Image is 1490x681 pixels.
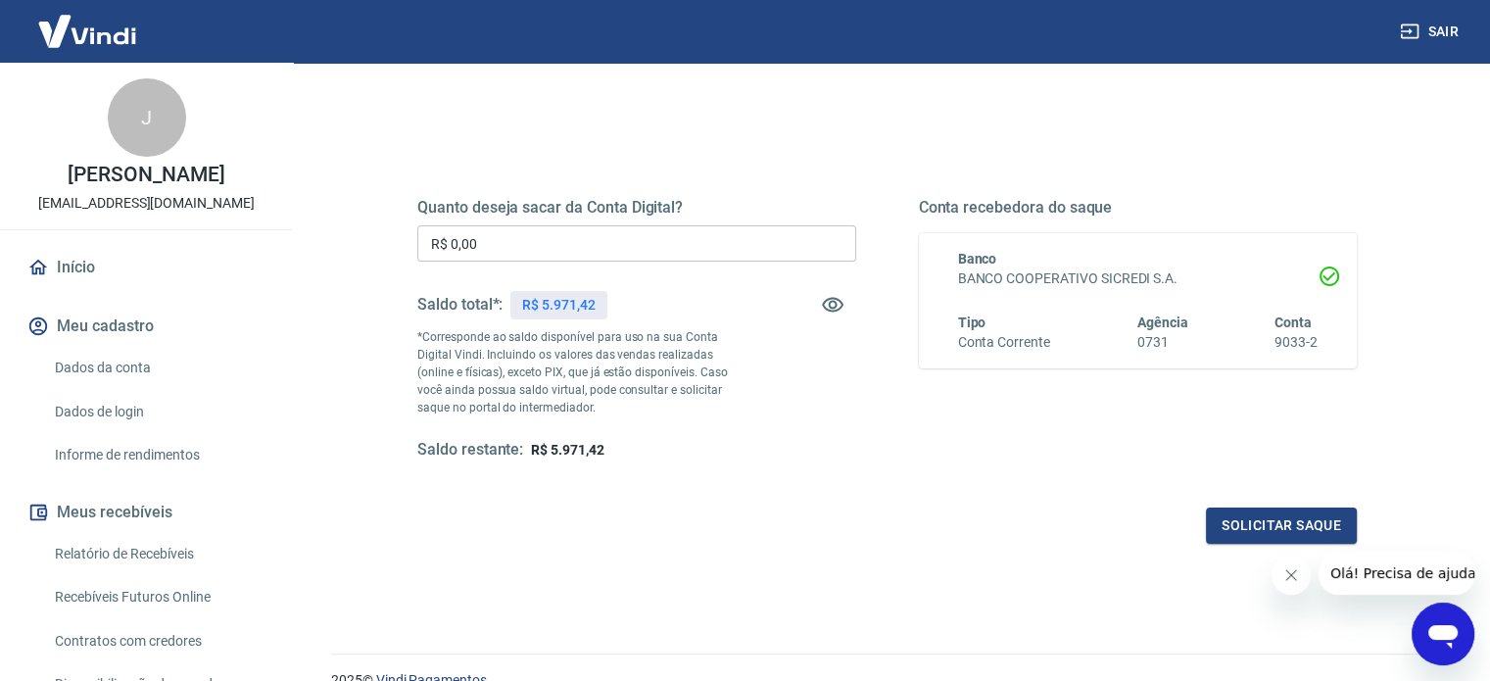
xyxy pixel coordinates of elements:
[38,193,255,214] p: [EMAIL_ADDRESS][DOMAIN_NAME]
[1319,552,1474,595] iframe: Mensagem da empresa
[1274,315,1312,330] span: Conta
[108,78,186,157] div: J
[47,392,269,432] a: Dados de login
[47,621,269,661] a: Contratos com credores
[1206,508,1357,544] button: Solicitar saque
[47,435,269,475] a: Informe de rendimentos
[1412,603,1474,665] iframe: Botão para abrir a janela de mensagens
[522,295,595,316] p: R$ 5.971,42
[417,440,523,461] h5: Saldo restante:
[24,491,269,534] button: Meus recebíveis
[12,14,165,29] span: Olá! Precisa de ajuda?
[24,246,269,289] a: Início
[1137,315,1188,330] span: Agência
[68,165,224,185] p: [PERSON_NAME]
[958,251,997,267] span: Banco
[417,328,746,416] p: *Corresponde ao saldo disponível para uso na sua Conta Digital Vindi. Incluindo os valores das ve...
[958,315,986,330] span: Tipo
[47,534,269,574] a: Relatório de Recebíveis
[1274,332,1318,353] h6: 9033-2
[24,305,269,348] button: Meu cadastro
[47,577,269,617] a: Recebíveis Futuros Online
[1272,556,1311,595] iframe: Fechar mensagem
[958,332,1050,353] h6: Conta Corrente
[919,198,1358,218] h5: Conta recebedora do saque
[24,1,151,61] img: Vindi
[531,442,603,458] span: R$ 5.971,42
[1137,332,1188,353] h6: 0731
[47,348,269,388] a: Dados da conta
[1396,14,1466,50] button: Sair
[958,268,1319,289] h6: BANCO COOPERATIVO SICREDI S.A.
[417,198,856,218] h5: Quanto deseja sacar da Conta Digital?
[417,295,503,315] h5: Saldo total*:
